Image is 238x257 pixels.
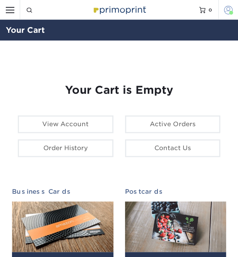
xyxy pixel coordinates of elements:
span: 0 [209,7,212,12]
h1: Your Cart is Empty [12,84,226,97]
a: Contact Us [125,139,221,157]
a: Your Cart [6,25,45,35]
a: Active Orders [125,115,221,133]
a: View Account [18,115,113,133]
a: Order History [18,139,113,157]
img: Postcards [125,201,226,252]
h2: Business Cards [12,188,113,195]
img: Business Cards [12,201,113,252]
h2: Postcards [125,188,226,195]
img: Primoprint [91,3,147,15]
